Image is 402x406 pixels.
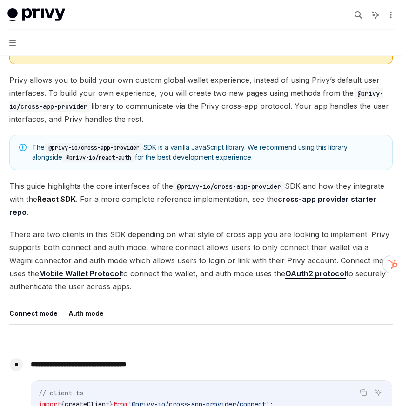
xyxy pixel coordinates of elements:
[37,194,76,204] strong: React SDK
[385,8,395,21] button: More actions
[45,143,143,153] code: @privy-io/cross-app-provider
[32,143,383,162] span: The SDK is a vanilla JavaScript library. We recommend using this library alongside for the best d...
[372,386,384,399] button: Ask AI
[19,144,27,151] svg: Note
[285,269,346,279] a: OAuth2 protocol
[9,228,393,293] span: There are two clients in this SDK depending on what style of cross app you are looking to impleme...
[7,8,65,21] img: light logo
[9,302,58,324] button: Connect mode
[173,181,285,192] code: @privy-io/cross-app-provider
[62,153,135,162] code: @privy-io/react-auth
[9,73,393,126] span: Privy allows you to build your own custom global wallet experience, instead of using Privy’s defa...
[39,389,83,397] span: // client.ts
[9,180,393,219] span: This guide highlights the core interfaces of the SDK and how they integrate with the . For a more...
[39,269,121,279] a: Mobile Wallet Protocol
[69,302,104,324] button: Auth mode
[357,386,369,399] button: Copy the contents from the code block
